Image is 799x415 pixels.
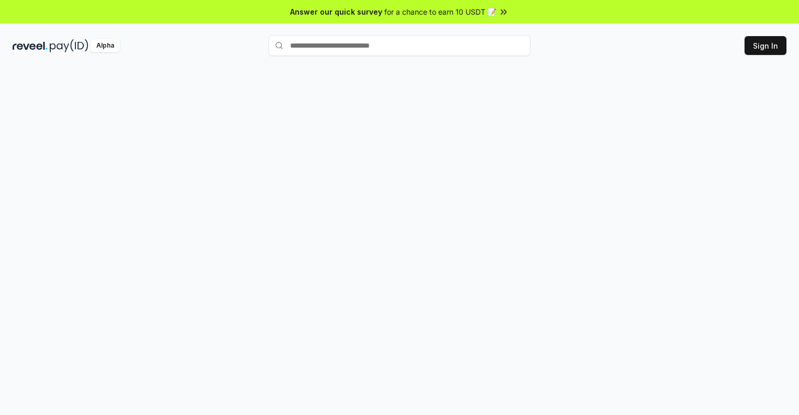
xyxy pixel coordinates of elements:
[13,39,48,52] img: reveel_dark
[384,6,496,17] span: for a chance to earn 10 USDT 📝
[50,39,88,52] img: pay_id
[290,6,382,17] span: Answer our quick survey
[91,39,120,52] div: Alpha
[745,36,786,55] button: Sign In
